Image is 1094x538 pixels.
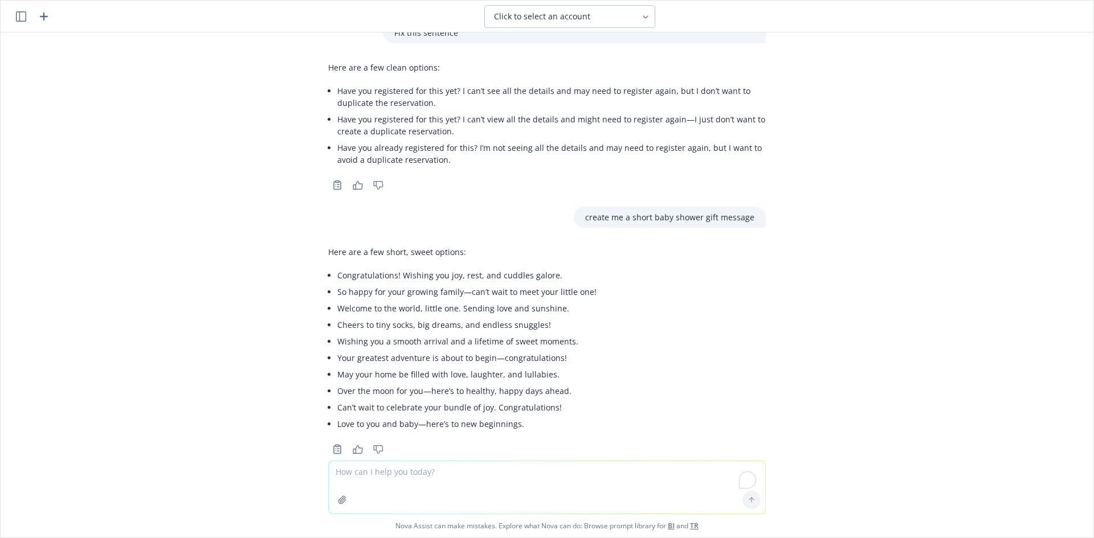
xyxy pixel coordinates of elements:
[337,350,597,366] li: Your greatest adventure is about to begin—congratulations!
[328,246,597,258] p: Here are a few short, sweet options:
[369,441,387,457] button: Thumbs down
[328,61,766,73] p: Here are a few clean options:
[337,383,597,399] li: Over the moon for you—here’s to healthy, happy days ahead.
[337,139,766,168] li: Have you already registered for this? I’m not seeing all the details and may need to register aga...
[332,444,342,454] svg: Copy to clipboard
[369,177,387,193] button: Thumbs down
[337,267,597,284] li: Congratulations! Wishing you joy, rest, and cuddles galore.
[337,317,597,333] li: Cheers to tiny socks, big dreams, and endless snuggles!
[337,111,766,139] li: Have you registered for this yet? I can’t view all the details and might need to register again—I...
[394,27,754,39] p: Fix this sentence
[494,11,590,22] span: Click to select an account
[332,180,342,190] svg: Copy to clipboard
[337,83,766,111] li: Have you registered for this yet? I can’t see all the details and may need to register again, but...
[337,366,597,383] li: May your home be filled with love, laughter, and lullabies.
[337,399,597,416] li: Can’t wait to celebrate your bundle of joy. Congratulations!
[329,461,765,514] textarea: To enrich screen reader interactions, please activate Accessibility in Grammarly extension settings
[484,5,655,28] button: Click to select an account
[668,521,675,531] a: BI
[337,416,597,432] li: Love to you and baby—here’s to new beginnings.
[337,284,597,300] li: So happy for your growing family—can’t wait to meet your little one!
[337,333,597,350] li: Wishing you a smooth arrival and a lifetime of sweet moments.
[5,514,1089,537] span: Nova Assist can make mistakes. Explore what Nova can do: Browse prompt library for and
[337,300,597,317] li: Welcome to the world, little one. Sending love and sunshine.
[585,211,754,223] p: create me a short baby shower gift message
[690,521,699,531] a: TR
